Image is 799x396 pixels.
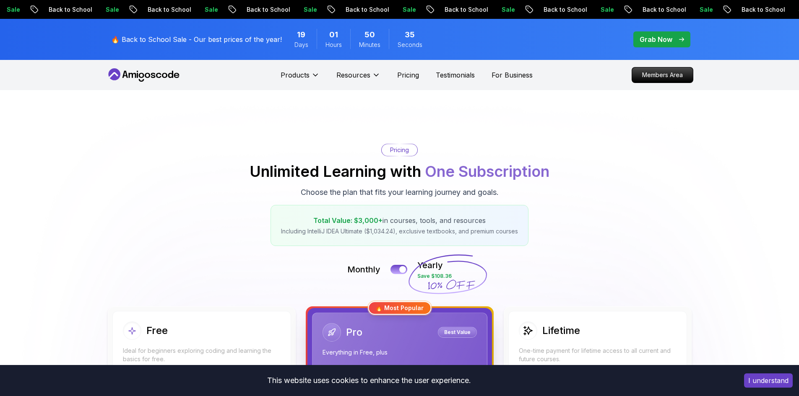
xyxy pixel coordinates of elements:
[296,5,323,14] p: Sale
[325,41,342,49] span: Hours
[346,326,362,339] h2: Pro
[632,67,693,83] a: Members Area
[635,5,692,14] p: Back to School
[494,5,521,14] p: Sale
[436,70,475,80] a: Testimonials
[329,29,338,41] span: 1 Hours
[301,186,499,198] p: Choose the plan that fits your learning journey and goals.
[395,5,422,14] p: Sale
[6,371,731,390] div: This website uses cookies to enhance the user experience.
[397,70,419,80] a: Pricing
[692,5,719,14] p: Sale
[492,70,533,80] a: For Business
[437,5,494,14] p: Back to School
[734,5,791,14] p: Back to School
[146,324,168,337] h2: Free
[281,70,310,80] p: Products
[140,5,197,14] p: Back to School
[336,70,370,80] p: Resources
[640,34,672,44] p: Grab Now
[123,347,281,363] p: Ideal for beginners exploring coding and learning the basics for free.
[294,41,308,49] span: Days
[593,5,620,14] p: Sale
[281,70,320,87] button: Products
[398,41,422,49] span: Seconds
[632,67,693,83] p: Members Area
[111,34,282,44] p: 🔥 Back to School Sale - Our best prices of the year!
[405,29,415,41] span: 35 Seconds
[364,29,375,41] span: 50 Minutes
[313,216,383,225] span: Total Value: $3,000+
[98,5,125,14] p: Sale
[439,328,476,336] p: Best Value
[359,41,380,49] span: Minutes
[425,162,549,181] span: One Subscription
[338,5,395,14] p: Back to School
[197,5,224,14] p: Sale
[519,347,677,363] p: One-time payment for lifetime access to all current and future courses.
[297,29,305,41] span: 19 Days
[323,348,477,357] p: Everything in Free, plus
[239,5,296,14] p: Back to School
[281,227,518,236] p: Including IntelliJ IDEA Ultimate ($1,034.24), exclusive textbooks, and premium courses
[281,215,518,225] p: in courses, tools, and resources
[250,163,549,180] h2: Unlimited Learning with
[390,146,409,154] p: Pricing
[536,5,593,14] p: Back to School
[336,70,380,87] button: Resources
[542,324,580,337] h2: Lifetime
[41,5,98,14] p: Back to School
[744,373,793,388] button: Accept cookies
[347,264,380,275] p: Monthly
